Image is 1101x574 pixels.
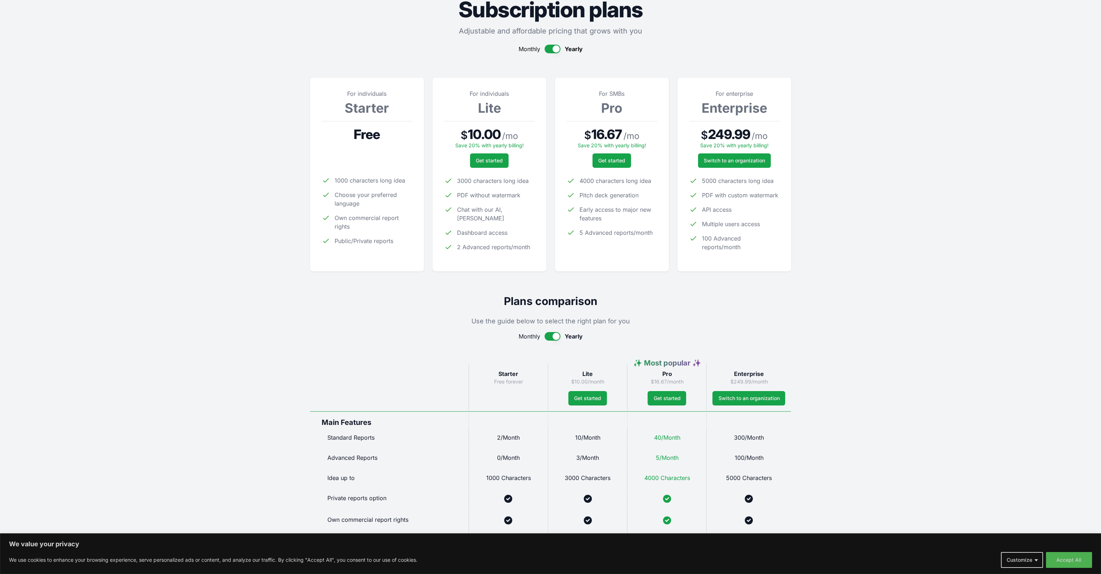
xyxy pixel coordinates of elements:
span: Own commercial report rights [335,214,412,231]
div: Main Features [310,411,469,427]
div: Advanced Reports [310,448,469,468]
span: ✨ Most popular ✨ [633,359,701,367]
p: Use the guide below to select the right plan for you [310,316,791,326]
span: API access [702,205,731,214]
p: For individuals [322,89,412,98]
p: For individuals [444,89,535,98]
span: 2/Month [497,434,520,441]
button: Get started [648,391,686,405]
span: Public/Private reports [335,237,393,245]
button: Get started [470,153,509,168]
a: Switch to an organization [712,391,785,405]
span: 4000 characters long idea [579,176,651,185]
span: 2 Advanced reports/month [457,243,530,251]
span: 300/Month [734,434,764,441]
p: $249.99/month [712,378,785,385]
span: 0/Month [497,454,520,461]
p: $10.00/month [554,378,621,385]
div: Idea up to [310,468,469,488]
span: PDF with custom watermark [702,191,778,199]
div: Own commercial report rights [310,510,469,531]
span: Chat with our AI, [PERSON_NAME] [457,205,535,223]
p: We use cookies to enhance your browsing experience, serve personalized ads or content, and analyz... [9,556,417,564]
span: $ [701,129,708,142]
span: Get started [574,395,601,402]
h2: Plans comparison [310,295,791,308]
button: Get started [568,391,607,405]
h3: Lite [554,369,621,378]
span: Free [354,127,380,142]
span: 4000 Characters [644,474,690,481]
button: Accept All [1046,552,1092,568]
span: $ [461,129,468,142]
span: 100/Month [734,454,763,461]
span: / mo [752,130,767,142]
p: We value your privacy [9,540,1092,548]
span: Monthly [519,332,540,341]
button: Customize [1001,552,1043,568]
span: Get started [476,157,503,164]
span: 5000 characters long idea [702,176,774,185]
span: Save 20% with yearly billing! [578,142,646,148]
span: Save 20% with yearly billing! [455,142,524,148]
span: 5000 Characters [726,474,772,481]
span: / mo [502,130,518,142]
span: 1000 Characters [486,474,531,481]
p: Adjustable and affordable pricing that grows with you [310,26,791,36]
span: 16.67 [591,127,622,142]
span: 40/Month [654,434,680,441]
span: Multiple users access [702,220,760,228]
span: Get started [653,395,680,402]
h3: Pro [633,369,701,378]
span: 3000 Characters [565,474,610,481]
span: Get started [598,157,625,164]
span: $ [584,129,591,142]
p: For SMBs [567,89,657,98]
h3: Enterprise [689,101,780,115]
span: 249.99 [708,127,750,142]
span: Early access to major new features [579,205,657,223]
h3: Enterprise [712,369,785,378]
span: Save 20% with yearly billing! [700,142,769,148]
span: 5/Month [655,454,678,461]
div: Advanced reports top-up price [310,531,469,551]
span: Choose your preferred language [335,190,412,208]
span: / mo [623,130,639,142]
span: 3/Month [576,454,599,461]
button: Get started [592,153,631,168]
p: Free forever [475,378,542,385]
span: Yearly [565,45,583,53]
p: $16.67/month [633,378,701,385]
span: Pitch deck generation [579,191,639,199]
span: 3000 characters long idea [457,176,529,185]
span: Monthly [519,45,540,53]
span: 5 Advanced reports/month [579,228,653,237]
p: For enterprise [689,89,780,98]
span: Dashboard access [457,228,507,237]
h3: Starter [475,369,542,378]
a: Switch to an organization [698,153,771,168]
div: Standard Reports [310,427,469,448]
span: PDF without watermark [457,191,520,199]
h3: Lite [444,101,535,115]
h3: Pro [567,101,657,115]
div: Private reports option [310,488,469,510]
span: Yearly [565,332,583,341]
span: 10/Month [575,434,600,441]
h3: Starter [322,101,412,115]
span: 100 Advanced reports/month [702,234,780,251]
span: 1000 characters long idea [335,176,405,185]
span: 10.00 [468,127,501,142]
